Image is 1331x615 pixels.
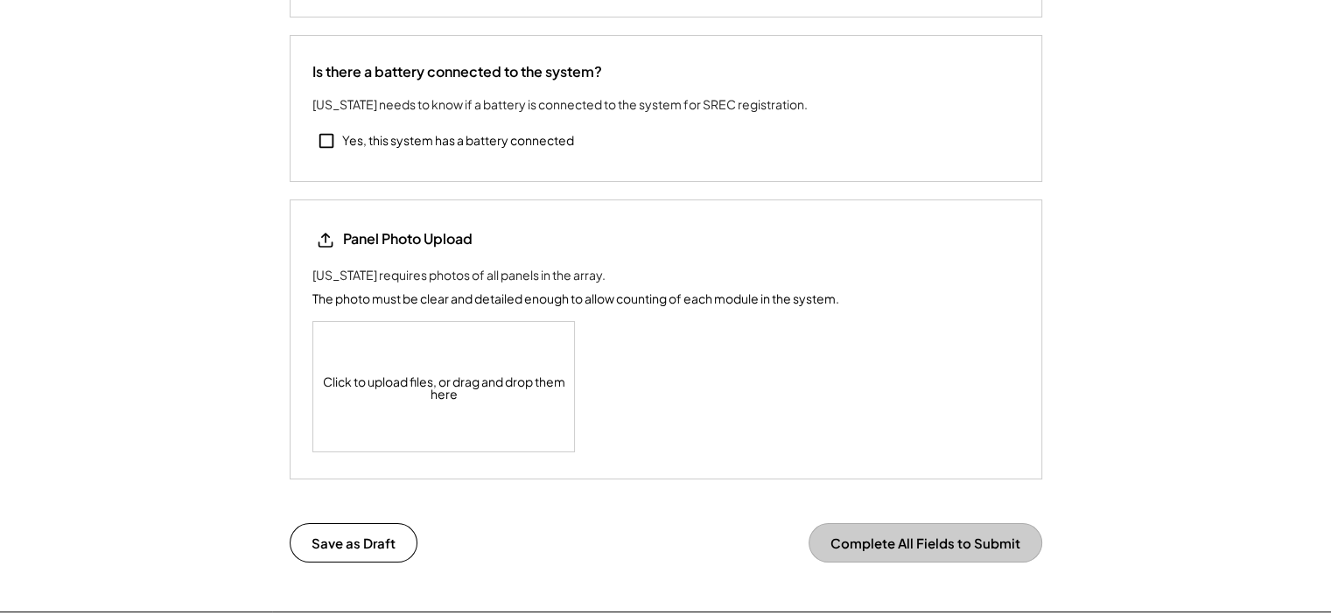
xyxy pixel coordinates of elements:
[342,132,574,150] div: Yes, this system has a battery connected
[312,95,808,114] div: [US_STATE] needs to know if a battery is connected to the system for SREC registration.
[809,523,1042,563] button: Complete All Fields to Submit
[313,322,576,451] div: Click to upload files, or drag and drop them here
[312,266,606,284] div: [US_STATE] requires photos of all panels in the array.
[290,523,417,563] button: Save as Draft
[312,62,602,81] div: Is there a battery connected to the system?
[312,290,839,308] div: The photo must be clear and detailed enough to allow counting of each module in the system.
[343,229,473,248] div: Panel Photo Upload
